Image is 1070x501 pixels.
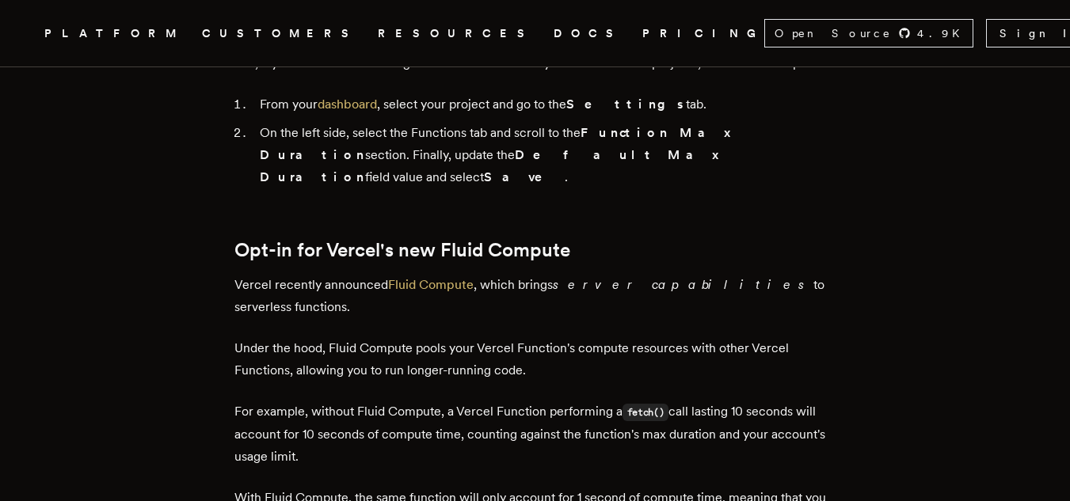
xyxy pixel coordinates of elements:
[234,337,836,381] p: Under the hood, Fluid Compute pools your Vercel Function's compute resources with other Vercel Fu...
[566,97,686,112] strong: Settings
[260,147,721,184] strong: Default Max Duration
[484,169,565,184] strong: Save
[554,24,623,44] a: DOCS
[623,404,669,421] code: fetch()
[378,24,535,44] button: RESOURCES
[255,93,836,116] li: From your , select your project and go to the tab.
[234,274,836,318] p: Vercel recently announced , which brings to serverless functions.
[642,24,764,44] a: PRICING
[202,24,359,44] a: CUSTOMERS
[775,25,892,41] span: Open Source
[553,277,813,292] em: server capabilities
[234,400,836,468] p: For example, without Fluid Compute, a Vercel Function performing a call lasting 10 seconds will a...
[917,25,969,41] span: 4.9 K
[255,122,836,188] li: On the left side, select the Functions tab and scroll to the section. Finally, update the field v...
[260,125,733,162] strong: Function Max Duration
[318,97,377,112] a: dashboard
[234,239,836,261] h2: Opt-in for Vercel's new Fluid Compute
[44,24,183,44] button: PLATFORM
[388,277,474,292] a: Fluid Compute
